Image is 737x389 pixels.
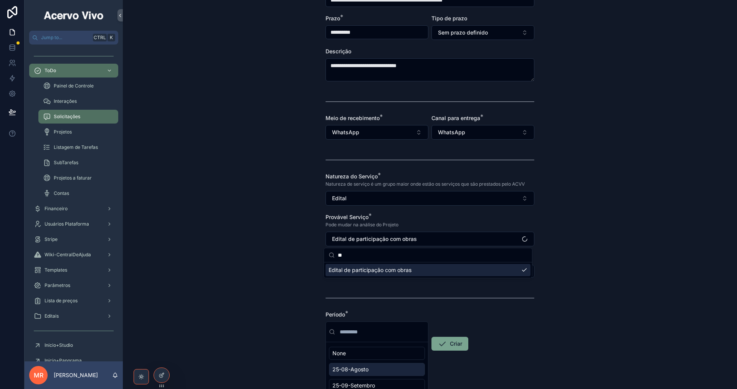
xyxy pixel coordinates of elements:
span: Parâmetros [45,282,70,288]
span: WhatsApp [332,129,359,136]
span: Solicitações [54,114,80,120]
span: Edital de participação com obras [329,266,411,274]
span: Canal para entrega [431,115,480,121]
a: Contas [38,186,118,200]
span: Natureza de serviço é um grupo maior onde estão os serviços que são prestados pelo ACVV [326,181,525,187]
a: Financeiro [29,202,118,216]
span: Projetos a faturar [54,175,92,181]
a: SubTarefas [38,156,118,170]
a: Lista de preços [29,294,118,308]
button: Select Button [431,25,534,40]
span: Wiki-CentralDeAjuda [45,252,91,258]
span: Período [326,311,345,318]
span: Edital de participação com obras [332,235,417,243]
span: MR [34,371,43,380]
div: None [329,347,425,360]
button: Select Button [326,232,534,246]
span: Financeiro [45,206,68,212]
a: Início+Studio [29,338,118,352]
span: Jump to... [41,35,90,41]
span: Usuários Plataforma [45,221,89,227]
span: Editais [45,313,59,319]
span: Interações [54,98,77,104]
span: Ctrl [93,34,107,41]
span: 25-08-Agosto [332,366,368,373]
span: Prazo [326,15,340,21]
a: Projetos a faturar [38,171,118,185]
img: App logo [43,9,105,21]
span: Stripe [45,236,58,242]
button: Criar [431,337,468,351]
button: Select Button [431,125,534,140]
a: Stripe [29,232,118,246]
button: Select Button [326,125,428,140]
span: Templates [45,267,67,273]
a: ToDo [29,64,118,77]
span: Edital [332,194,347,202]
a: Usuários Plataforma [29,217,118,231]
span: Pode mudar na análise do Projeto [326,222,398,228]
button: Jump to...CtrlK [29,31,118,45]
span: Contas [54,190,69,196]
a: Painel de Controle [38,79,118,93]
span: Tipo de prazo [431,15,467,21]
span: Descrição [326,48,351,54]
span: SubTarefas [54,160,78,166]
a: Solicitações [38,110,118,124]
p: [PERSON_NAME] [54,371,98,379]
span: WhatsApp [438,129,465,136]
span: Painel de Controle [54,83,94,89]
a: Editais [29,309,118,323]
span: Natureza do Serviço [326,173,378,180]
a: Templates [29,263,118,277]
a: Listagem de Tarefas [38,140,118,154]
button: Select Button [326,191,534,206]
span: K [108,35,114,41]
div: Suggestions [324,262,532,278]
span: ToDo [45,68,56,74]
div: scrollable content [25,45,123,361]
span: Início+Studio [45,342,73,348]
a: Wiki-CentralDeAjuda [29,248,118,262]
a: Projetos [38,125,118,139]
span: Lista de preços [45,298,78,304]
a: Interações [38,94,118,108]
a: Início+Panorama [29,354,118,368]
a: Parâmetros [29,279,118,292]
span: Início+Panorama [45,358,82,364]
span: Sem prazo definido [438,29,488,36]
span: Projetos [54,129,72,135]
span: Listagem de Tarefas [54,144,98,150]
span: Provável Serviço [326,214,368,220]
span: Meio de recebimento [326,115,380,121]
